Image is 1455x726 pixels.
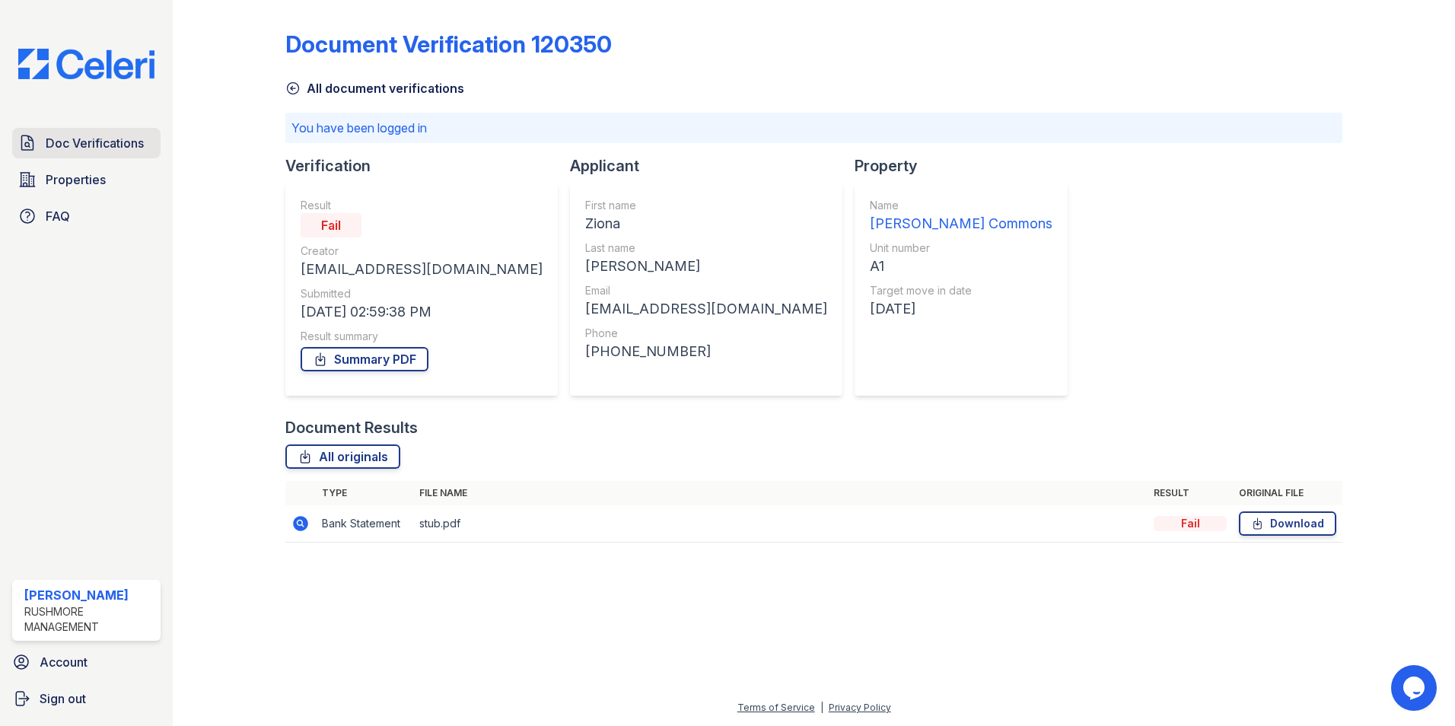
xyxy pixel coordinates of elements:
a: All originals [285,444,400,469]
div: Submitted [301,286,543,301]
a: Terms of Service [737,702,815,713]
a: Name [PERSON_NAME] Commons [870,198,1052,234]
img: CE_Logo_Blue-a8612792a0a2168367f1c8372b55b34899dd931a85d93a1a3d3e32e68fde9ad4.png [6,49,167,79]
span: Properties [46,170,106,189]
div: Document Results [285,417,418,438]
a: Download [1239,511,1336,536]
div: Last name [585,240,827,256]
td: stub.pdf [413,505,1148,543]
p: You have been logged in [291,119,1336,137]
div: Ziona [585,213,827,234]
div: [DATE] [870,298,1052,320]
a: All document verifications [285,79,464,97]
td: Bank Statement [316,505,413,543]
div: Target move in date [870,283,1052,298]
div: Email [585,283,827,298]
div: Rushmore Management [24,604,154,635]
span: Account [40,653,88,671]
div: A1 [870,256,1052,277]
a: Account [6,647,167,677]
th: Original file [1233,481,1342,505]
span: Sign out [40,689,86,708]
a: Privacy Policy [829,702,891,713]
th: Type [316,481,413,505]
span: FAQ [46,207,70,225]
th: Result [1148,481,1233,505]
div: Phone [585,326,827,341]
div: [PERSON_NAME] [24,586,154,604]
a: Properties [12,164,161,195]
div: [PHONE_NUMBER] [585,341,827,362]
div: Name [870,198,1052,213]
div: [PERSON_NAME] Commons [870,213,1052,234]
div: Result summary [301,329,543,344]
th: File name [413,481,1148,505]
div: [PERSON_NAME] [585,256,827,277]
div: [DATE] 02:59:38 PM [301,301,543,323]
a: Doc Verifications [12,128,161,158]
a: FAQ [12,201,161,231]
div: Unit number [870,240,1052,256]
div: Applicant [570,155,855,177]
a: Sign out [6,683,167,714]
div: [EMAIL_ADDRESS][DOMAIN_NAME] [585,298,827,320]
div: Document Verification 120350 [285,30,612,58]
span: Doc Verifications [46,134,144,152]
div: Verification [285,155,570,177]
div: First name [585,198,827,213]
div: Fail [301,213,361,237]
div: [EMAIL_ADDRESS][DOMAIN_NAME] [301,259,543,280]
div: Result [301,198,543,213]
a: Summary PDF [301,347,428,371]
div: Creator [301,244,543,259]
div: | [820,702,823,713]
div: Fail [1154,516,1227,531]
div: Property [855,155,1080,177]
iframe: chat widget [1391,665,1440,711]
